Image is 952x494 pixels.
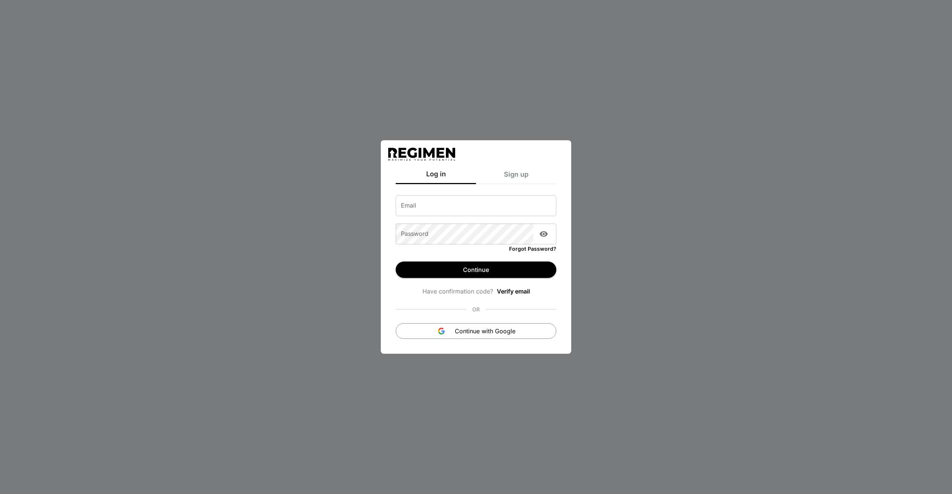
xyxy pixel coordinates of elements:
[509,244,556,253] a: Forgot Password?
[536,227,551,241] button: Show password
[467,300,485,319] div: OR
[497,287,530,296] a: Verify email
[437,327,446,336] img: Google
[422,287,493,296] span: Have confirmation code?
[476,169,556,184] div: Sign up
[396,323,556,339] button: Continue with Google
[455,327,515,336] span: Continue with Google
[396,262,556,278] button: Continue
[396,169,476,184] div: Log in
[388,148,455,161] img: Regimen logo
[396,224,556,244] div: Password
